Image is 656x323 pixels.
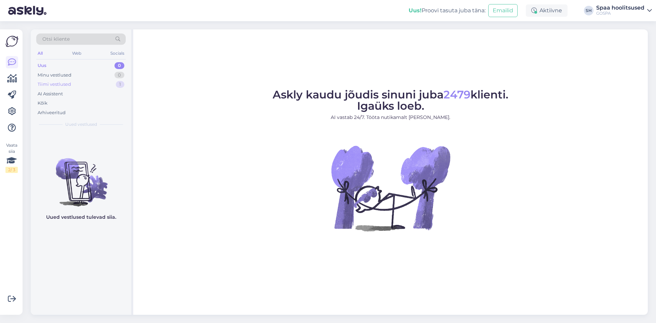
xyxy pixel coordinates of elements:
div: Socials [109,49,126,58]
div: Spaa hoolitsused [596,5,644,11]
div: Web [71,49,83,58]
p: Uued vestlused tulevad siia. [46,214,116,221]
div: All [36,49,44,58]
div: SH [584,6,593,15]
div: Arhiveeritud [38,109,66,116]
div: AI Assistent [38,91,63,97]
img: No chats [31,146,131,207]
div: 0 [114,72,124,79]
button: Emailid [488,4,518,17]
span: Otsi kliente [42,36,70,43]
div: Minu vestlused [38,72,71,79]
div: 2 / 3 [5,167,18,173]
b: Uus! [409,7,422,14]
div: 0 [114,62,124,69]
span: Uued vestlused [65,121,97,127]
div: GOSPA [596,11,644,16]
div: Vaata siia [5,142,18,173]
div: Proovi tasuta juba täna: [409,6,486,15]
span: 2479 [443,88,470,101]
span: Askly kaudu jõudis sinuni juba klienti. Igaüks loeb. [273,88,508,112]
div: Aktiivne [526,4,568,17]
div: Kõik [38,100,47,107]
div: 1 [116,81,124,88]
a: Spaa hoolitsusedGOSPA [596,5,652,16]
p: AI vastab 24/7. Tööta nutikamalt [PERSON_NAME]. [273,114,508,121]
div: Tiimi vestlused [38,81,71,88]
div: Uus [38,62,46,69]
img: Askly Logo [5,35,18,48]
img: No Chat active [329,126,452,250]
